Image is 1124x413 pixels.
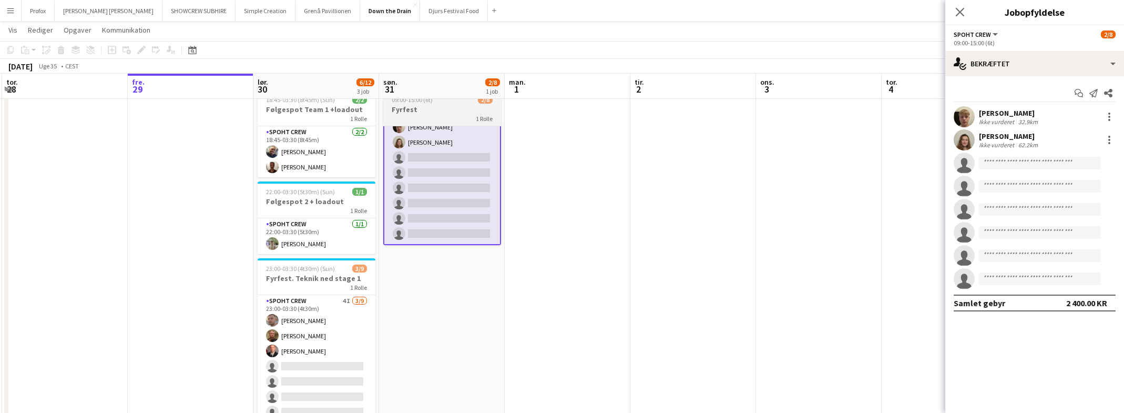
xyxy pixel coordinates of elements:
[357,87,374,95] div: 3 job
[759,83,774,95] span: 3
[886,77,897,87] span: tor.
[1066,298,1107,308] div: 2 400.00 KR
[476,115,493,123] span: 1 Rolle
[633,83,644,95] span: 2
[954,298,1005,308] div: Samlet gebyr
[236,1,295,21] button: Simple Creation
[8,25,17,35] span: Vis
[383,89,501,245] app-job-card: 09:00-15:00 (6t)2/8Fyrfest1 RolleSpoht Crew1I2/809:00-15:00 (6t)[PERSON_NAME][PERSON_NAME]
[350,115,367,123] span: 1 Rolle
[979,118,1016,126] div: Ikke vurderet
[8,61,33,72] div: [DATE]
[979,108,1040,118] div: [PERSON_NAME]
[954,39,1116,47] div: 09:00-15:00 (6t)
[509,77,526,87] span: man.
[4,23,22,37] a: Vis
[979,141,1016,149] div: Ikke vurderet
[350,284,367,291] span: 1 Rolle
[352,265,367,273] span: 3/9
[1101,31,1116,38] span: 2/8
[352,188,367,196] span: 1/1
[258,182,375,254] app-job-card: 22:00-03:30 (5t30m) (Sun)1/1Følgespot 2 + loadout1 RolleSpoht Crew1/122:00-03:30 (5t30m)[PERSON_N...
[295,1,360,21] button: Grenå Pavillionen
[382,83,397,95] span: 31
[28,25,53,35] span: Rediger
[486,87,499,95] div: 1 job
[258,77,268,87] span: lør.
[266,96,335,104] span: 18:45-03:30 (8t45m) (Sun)
[59,23,96,37] a: Opgaver
[954,31,991,38] span: Spoht Crew
[258,105,375,114] h3: Følgespot Team 1 +loadout
[635,77,644,87] span: tir.
[979,132,1040,141] div: [PERSON_NAME]
[35,62,61,70] span: Uge 35
[55,1,162,21] button: [PERSON_NAME] [PERSON_NAME]
[383,105,501,114] h3: Fyrfest
[162,1,236,21] button: SHOWCREW SUBHIRE
[65,62,79,70] div: CEST
[98,23,155,37] a: Kommunikation
[420,1,488,21] button: Djurs Festival Food
[258,126,375,177] app-card-role: Spoht Crew2/218:45-03:30 (8t45m)[PERSON_NAME][PERSON_NAME]
[266,265,335,273] span: 23:00-03:30 (4t30m) (Sun)
[258,197,375,206] h3: Følgespot 2 + loadout
[760,77,774,87] span: ons.
[383,77,397,87] span: søn.
[383,100,501,245] app-card-role: Spoht Crew1I2/809:00-15:00 (6t)[PERSON_NAME][PERSON_NAME]
[102,25,150,35] span: Kommunikation
[478,96,493,104] span: 2/8
[954,31,999,38] button: Spoht Crew
[22,1,55,21] button: Profox
[130,83,145,95] span: 29
[485,78,500,86] span: 2/8
[256,83,268,95] span: 30
[258,218,375,254] app-card-role: Spoht Crew1/122:00-03:30 (5t30m)[PERSON_NAME]
[945,51,1124,76] div: Bekræftet
[360,1,420,21] button: Down the Drain
[352,96,367,104] span: 2/2
[1016,141,1040,149] div: 62.2km
[392,96,433,104] span: 09:00-15:00 (6t)
[24,23,57,37] a: Rediger
[266,188,335,196] span: 22:00-03:30 (5t30m) (Sun)
[1016,118,1040,126] div: 32.9km
[258,89,375,177] app-job-card: 18:45-03:30 (8t45m) (Sun)2/2Følgespot Team 1 +loadout1 RolleSpoht Crew2/218:45-03:30 (8t45m)[PERS...
[884,83,897,95] span: 4
[350,207,367,215] span: 1 Rolle
[945,5,1124,19] h3: Jobopfyldelse
[507,83,526,95] span: 1
[132,77,145,87] span: fre.
[258,274,375,283] h3: Fyrfest. Teknik ned stage 1
[64,25,91,35] span: Opgaver
[356,78,374,86] span: 6/12
[6,77,18,87] span: tor.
